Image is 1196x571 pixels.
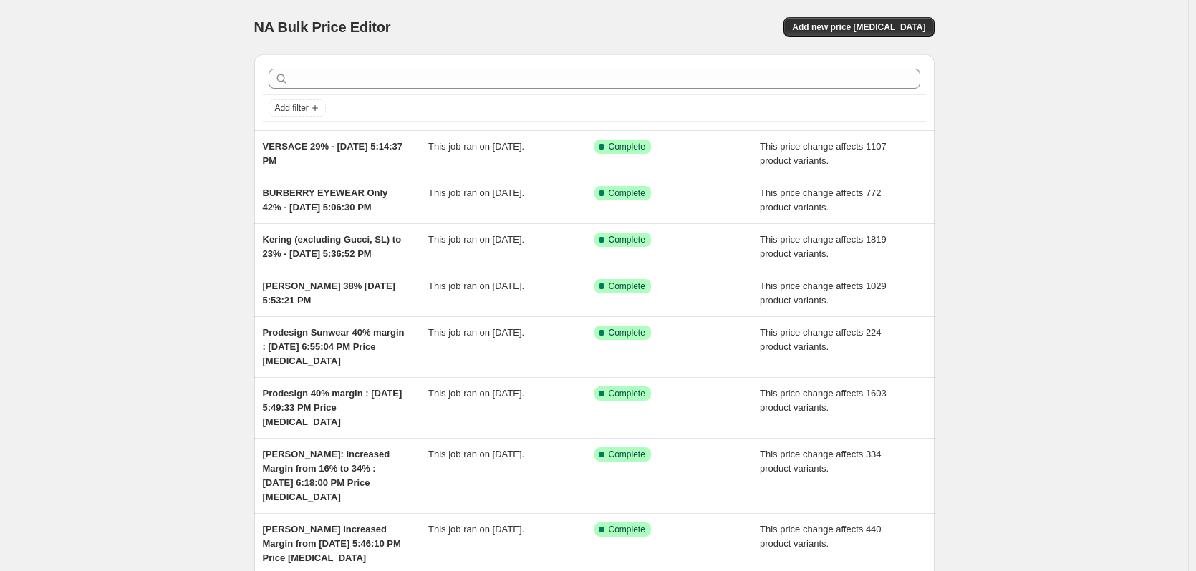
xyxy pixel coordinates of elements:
[609,327,645,338] span: Complete
[760,327,882,352] span: This price change affects 224 product variants.
[263,327,405,366] span: Prodesign Sunwear 40% margin : [DATE] 6:55:04 PM Price [MEDICAL_DATA]
[263,234,402,259] span: Kering (excluding Gucci, SL) to 23% - [DATE] 5:36:52 PM
[428,187,524,198] span: This job ran on [DATE].
[609,234,645,245] span: Complete
[428,234,524,245] span: This job ran on [DATE].
[254,19,391,35] span: NA Bulk Price Editor
[760,524,882,549] span: This price change affects 440 product variants.
[783,17,934,37] button: Add new price [MEDICAL_DATA]
[792,21,925,33] span: Add new price [MEDICAL_DATA]
[609,141,645,152] span: Complete
[609,187,645,199] span: Complete
[428,141,524,152] span: This job ran on [DATE].
[609,449,645,460] span: Complete
[263,187,388,213] span: BURBERRY EYEWEAR Only 42% - [DATE] 5:06:30 PM
[428,280,524,291] span: This job ran on [DATE].
[428,449,524,459] span: This job ran on [DATE].
[263,141,403,166] span: VERSACE 29% - [DATE] 5:14:37 PM
[760,141,887,166] span: This price change affects 1107 product variants.
[609,388,645,399] span: Complete
[275,102,309,114] span: Add filter
[263,524,401,563] span: [PERSON_NAME] Increased Margin from [DATE] 5:46:10 PM Price [MEDICAL_DATA]
[760,280,887,306] span: This price change affects 1029 product variants.
[609,524,645,535] span: Complete
[263,449,390,502] span: [PERSON_NAME]: Increased Margin from 16% to 34% : [DATE] 6:18:00 PM Price [MEDICAL_DATA]
[263,280,395,306] span: [PERSON_NAME] 38% [DATE] 5:53:21 PM
[760,449,882,474] span: This price change affects 334 product variants.
[269,99,326,117] button: Add filter
[428,524,524,535] span: This job ran on [DATE].
[760,234,887,259] span: This price change affects 1819 product variants.
[760,187,882,213] span: This price change affects 772 product variants.
[609,280,645,292] span: Complete
[760,388,887,413] span: This price change affects 1603 product variants.
[263,388,402,427] span: Prodesign 40% margin : [DATE] 5:49:33 PM Price [MEDICAL_DATA]
[428,388,524,399] span: This job ran on [DATE].
[428,327,524,338] span: This job ran on [DATE].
